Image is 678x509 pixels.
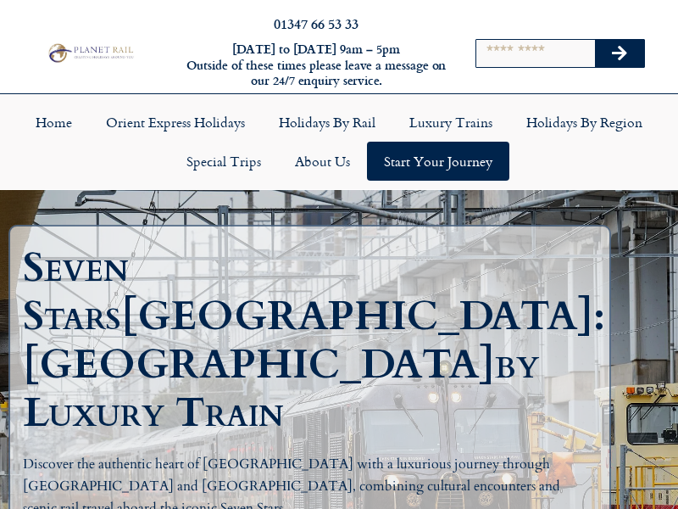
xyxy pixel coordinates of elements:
a: Holidays by Rail [262,103,392,142]
a: Special Trips [169,142,278,181]
button: Search [595,40,644,67]
nav: Menu [8,103,670,181]
span: [GEOGRAPHIC_DATA]: [121,288,605,344]
h6: [DATE] to [DATE] 9am – 5pm Outside of these times please leave a message on our 24/7 enquiry serv... [185,42,447,89]
span: by Luxury Train [23,337,539,440]
a: Orient Express Holidays [89,103,262,142]
a: Luxury Trains [392,103,509,142]
h1: Seven Stars [23,243,584,437]
a: Start your Journey [367,142,509,181]
a: About Us [278,142,367,181]
span: [GEOGRAPHIC_DATA] [23,337,495,392]
a: 01347 66 53 33 [274,14,358,33]
a: Home [19,103,89,142]
img: Planet Rail Train Holidays Logo [45,42,136,64]
a: Holidays by Region [509,103,659,142]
